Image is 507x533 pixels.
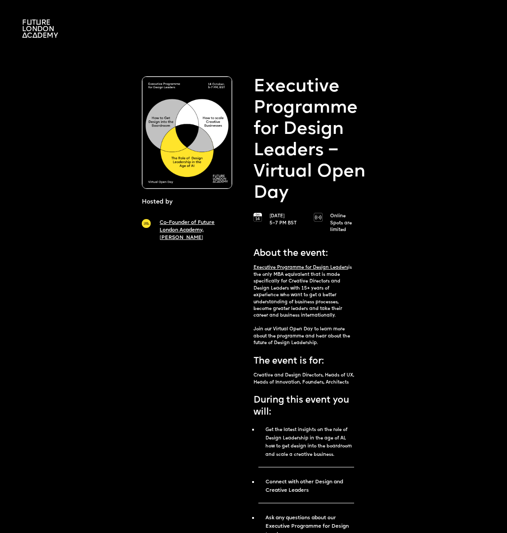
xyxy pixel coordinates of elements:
p: [DATE] 5–7 PM BST [269,213,304,227]
p: is the only MBA equivalent that is made specifically for Creative Directors and Design Leaders wi... [253,264,354,346]
p: Executive Programme for Design Leaders – Virtual Open Day [253,76,365,204]
strong: Get the latest insights on the role of Design Leadership in the age of AI, how to get design into... [265,427,352,458]
p: During this event you will: [253,395,354,419]
a: Co-Founder of Future London Academy, [PERSON_NAME] [160,220,214,240]
a: Executive Programme for Design Leaders [253,265,348,270]
strong: Connect with other Design and Creative Leaders [265,479,343,493]
img: A yellow circle with Future London Academy logo [142,219,151,228]
p: About the event: [253,248,354,260]
p: Hosted by [142,198,173,207]
p: The event is for: [253,356,354,368]
p: Online Spots are limited [330,213,365,233]
p: Creative and Design Directors, Heads of UX, Heads of Innovation, Founders, Architects [253,372,354,386]
img: A logo saying in 3 lines: Future London Academy [22,20,58,38]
